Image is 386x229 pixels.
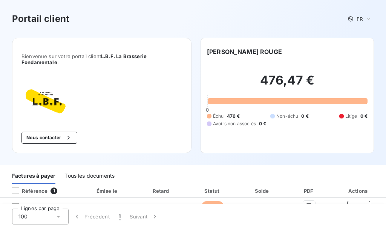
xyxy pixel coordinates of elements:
div: Solde [239,187,286,195]
span: 1 [51,188,57,194]
button: Suivant [125,209,163,224]
div: Tous les documents [64,168,115,184]
span: 0 € [360,113,368,120]
div: Référence [6,188,47,194]
span: 0 € [301,113,308,120]
div: Retard [137,187,186,195]
div: Émise le [81,187,134,195]
span: 476,47 € [251,203,274,210]
span: Litige [345,113,357,120]
span: FR [357,16,363,22]
span: 476 € [227,113,240,120]
span: +2 jours [151,203,172,210]
span: Échu [213,113,224,120]
button: Nous contacter [21,132,77,144]
span: L.B.F. La Brasserie Fondamentale [21,53,147,65]
img: Company logo [21,83,70,120]
span: 100 [18,213,28,220]
span: Non-échu [276,113,298,120]
span: 0 € [259,120,266,127]
span: 0 [206,107,209,113]
span: Avoirs non associés [213,120,256,127]
span: Bienvenue sur votre portail client . [21,53,182,65]
div: Actions [333,187,384,195]
h2: 476,47 € [207,73,368,95]
span: 1 [119,213,121,220]
button: Précédent [69,209,114,224]
button: Payer [347,201,371,213]
div: PDF [289,187,330,195]
span: VE-2025070194 [20,203,62,211]
div: Statut [189,187,236,195]
button: 1 [114,209,125,224]
span: échue [201,201,224,212]
h6: [PERSON_NAME] ROUGE [207,47,282,56]
span: 18 juil. 2025 [92,203,123,210]
h3: Portail client [12,12,69,26]
div: Factures à payer [12,168,55,184]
